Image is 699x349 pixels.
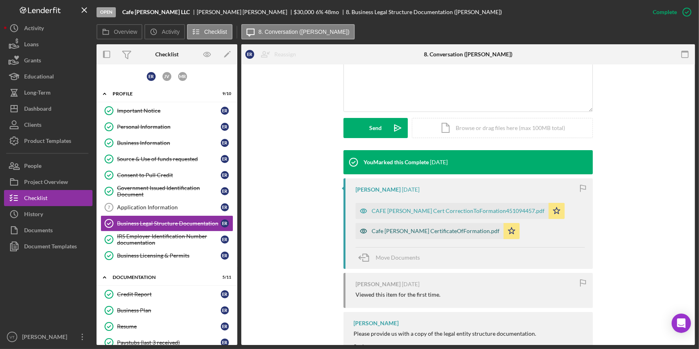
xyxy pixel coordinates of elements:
[221,203,229,211] div: E R
[4,158,93,174] button: People
[24,206,43,224] div: History
[221,219,229,227] div: E R
[4,329,93,345] button: VT[PERSON_NAME]
[117,107,221,114] div: Important Notice
[4,68,93,85] button: Educational
[241,24,355,39] button: 8. Conversation ([PERSON_NAME])
[245,50,254,59] div: E R
[204,29,227,35] label: Checklist
[162,72,171,81] div: J V
[221,290,229,298] div: E R
[101,103,233,119] a: Important NoticeER
[4,117,93,133] button: Clients
[187,24,232,39] button: Checklist
[197,9,294,15] div: [PERSON_NAME] [PERSON_NAME]
[24,238,77,256] div: Document Templates
[117,252,221,259] div: Business Licensing & Permits
[376,254,420,261] span: Move Documents
[356,203,565,219] button: CAFE [PERSON_NAME] Cert CorrectionToFormation451094457.pdf
[108,205,110,210] tspan: 7
[101,318,233,335] a: ResumeER
[117,233,221,246] div: IRS Employer Identification Number documentation
[147,72,156,81] div: E R
[101,135,233,151] a: Business InformationER
[221,339,229,347] div: E R
[114,29,137,35] label: Overview
[4,222,93,238] button: Documents
[4,190,93,206] button: Checklist
[4,206,93,222] a: History
[117,291,221,297] div: Credit Report
[24,222,53,240] div: Documents
[402,186,419,193] time: 2025-10-02 15:11
[424,51,512,58] div: 8. Conversation ([PERSON_NAME])
[364,159,429,165] div: You Marked this Complete
[97,24,142,39] button: Overview
[221,252,229,260] div: E R
[259,29,349,35] label: 8. Conversation ([PERSON_NAME])
[653,4,677,20] div: Complete
[274,46,296,62] div: Reassign
[117,307,221,314] div: Business Plan
[221,155,229,163] div: E R
[356,291,440,298] div: Viewed this item for the first time.
[24,190,47,208] div: Checklist
[4,133,93,149] button: Product Templates
[117,172,221,178] div: Consent to Pull Credit
[221,171,229,179] div: E R
[316,9,323,15] div: 6 %
[101,183,233,199] a: Government Issued Identification DocumentER
[101,248,233,264] a: Business Licensing & PermitsER
[178,72,187,81] div: M R
[217,275,231,280] div: 5 / 11
[24,36,39,54] div: Loans
[24,158,41,176] div: People
[101,286,233,302] a: Credit ReportER
[346,9,502,15] div: 8. Business Legal Structure Documentation ([PERSON_NAME])
[24,85,51,103] div: Long-Term
[4,101,93,117] button: Dashboard
[221,139,229,147] div: E R
[24,174,68,192] div: Project Overview
[356,281,401,287] div: [PERSON_NAME]
[221,235,229,244] div: E R
[4,174,93,190] button: Project Overview
[402,281,419,287] time: 2025-10-02 15:11
[354,320,399,326] div: [PERSON_NAME]
[117,339,221,346] div: Paystubs (last 3 received)
[101,302,233,318] a: Business PlanER
[101,119,233,135] a: Personal InformationER
[24,101,51,119] div: Dashboard
[294,8,315,15] span: $30,000
[101,199,233,215] a: 7Application InformationER
[4,238,93,254] button: Document Templates
[221,322,229,330] div: E R
[356,186,401,193] div: [PERSON_NAME]
[370,118,382,138] div: Send
[4,36,93,52] button: Loans
[117,124,221,130] div: Personal Information
[4,52,93,68] button: Grants
[241,46,304,62] button: ERReassign
[117,140,221,146] div: Business Information
[325,9,339,15] div: 48 mo
[221,187,229,195] div: E R
[4,20,93,36] button: Activity
[221,306,229,314] div: E R
[97,7,116,17] div: Open
[122,9,190,15] b: Cafe [PERSON_NAME] LLC
[113,91,211,96] div: Profile
[155,51,179,58] div: Checklist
